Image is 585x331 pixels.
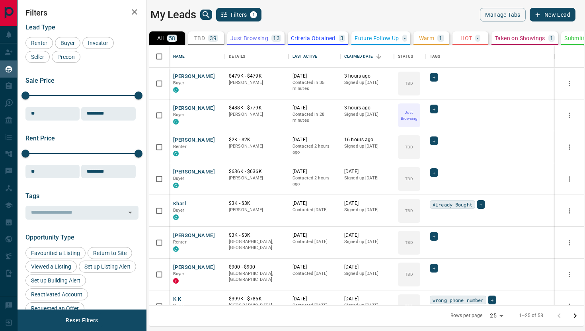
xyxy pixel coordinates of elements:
button: Kharl [173,200,186,208]
span: + [433,137,435,145]
span: Seller [28,54,47,60]
p: [DATE] [292,105,336,111]
div: Details [229,45,245,68]
p: All [157,35,164,41]
span: Buyer [173,80,185,86]
p: $900 - $900 [229,264,285,271]
span: Renter [173,239,187,245]
p: [DATE] [292,264,336,271]
button: [PERSON_NAME] [173,105,215,112]
p: $636K - $636K [229,168,285,175]
div: Last Active [289,45,340,68]
span: Viewed a Listing [28,263,74,270]
button: [PERSON_NAME] [173,264,215,271]
p: [PERSON_NAME] [229,143,285,150]
span: Set up Building Alert [28,277,83,284]
p: Rows per page: [450,312,484,319]
div: condos.ca [173,119,179,125]
button: more [564,78,575,90]
p: 13 [273,35,280,41]
p: HOT [460,35,472,41]
button: [PERSON_NAME] [173,168,215,176]
span: Return to Site [90,250,129,256]
div: Status [398,45,413,68]
button: New Lead [530,8,575,21]
p: $479K - $479K [229,73,285,80]
div: Name [173,45,185,68]
div: Set up Listing Alert [79,261,136,273]
div: Buyer [55,37,80,49]
div: + [430,232,438,241]
span: + [433,264,435,272]
div: Tags [430,45,441,68]
p: - [404,35,406,41]
p: Signed up [DATE] [344,143,390,150]
button: more [564,173,575,185]
p: Warm [419,35,435,41]
span: Already Bought [433,201,472,208]
h1: My Leads [150,8,196,21]
button: more [564,300,575,312]
button: Sort [373,51,384,62]
div: + [430,264,438,273]
button: Manage Tabs [480,8,525,21]
button: K K [173,296,181,303]
div: + [430,105,438,113]
p: [PERSON_NAME] [229,111,285,118]
p: Contacted [DATE] [292,302,336,309]
p: Dundas, Flamborough [229,302,285,315]
span: Buyer [173,112,185,117]
span: + [480,201,482,208]
button: [PERSON_NAME] [173,136,215,144]
p: TBD [405,80,413,86]
div: Last Active [292,45,317,68]
div: Requested an Offer [25,302,84,314]
p: Contacted 2 hours ago [292,175,336,187]
div: + [430,73,438,82]
button: more [564,109,575,121]
div: condos.ca [173,246,179,252]
p: [GEOGRAPHIC_DATA], [GEOGRAPHIC_DATA] [229,239,285,251]
button: [PERSON_NAME] [173,73,215,80]
h2: Filters [25,8,138,18]
p: [DATE] [344,296,390,302]
div: Renter [25,37,53,49]
p: [GEOGRAPHIC_DATA], [GEOGRAPHIC_DATA] [229,271,285,283]
p: Contacted [DATE] [292,207,336,213]
p: 1 [550,35,553,41]
p: Signed up [DATE] [344,207,390,213]
div: Tags [426,45,555,68]
span: Set up Listing Alert [82,263,133,270]
div: condos.ca [173,214,179,220]
p: Signed up [DATE] [344,239,390,245]
div: Set up Building Alert [25,275,86,286]
p: Signed up [DATE] [344,175,390,181]
p: [PERSON_NAME] [229,175,285,181]
div: Claimed Date [340,45,394,68]
p: 1–25 of 58 [519,312,543,319]
p: Signed up [DATE] [344,80,390,86]
p: [DATE] [344,232,390,239]
span: + [433,73,435,81]
p: Signed up [DATE] [344,111,390,118]
div: Favourited a Listing [25,247,86,259]
span: Buyer [173,208,185,213]
p: Taken on Showings [495,35,545,41]
p: Future Follow Up [355,35,399,41]
p: [DATE] [292,136,336,143]
div: Viewed a Listing [25,261,77,273]
p: TBD [405,208,413,214]
p: $2K - $2K [229,136,285,143]
p: TBD [405,144,413,150]
span: Buyer [173,176,185,181]
span: Renter [28,40,50,46]
p: 58 [169,35,175,41]
p: [DATE] [292,168,336,175]
p: TBD [405,303,413,309]
span: Rent Price [25,134,55,142]
p: Contacted in 35 minutes [292,80,336,92]
p: $3K - $3K [229,200,285,207]
p: 1 [439,35,442,41]
p: 3 hours ago [344,105,390,111]
button: more [564,205,575,217]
